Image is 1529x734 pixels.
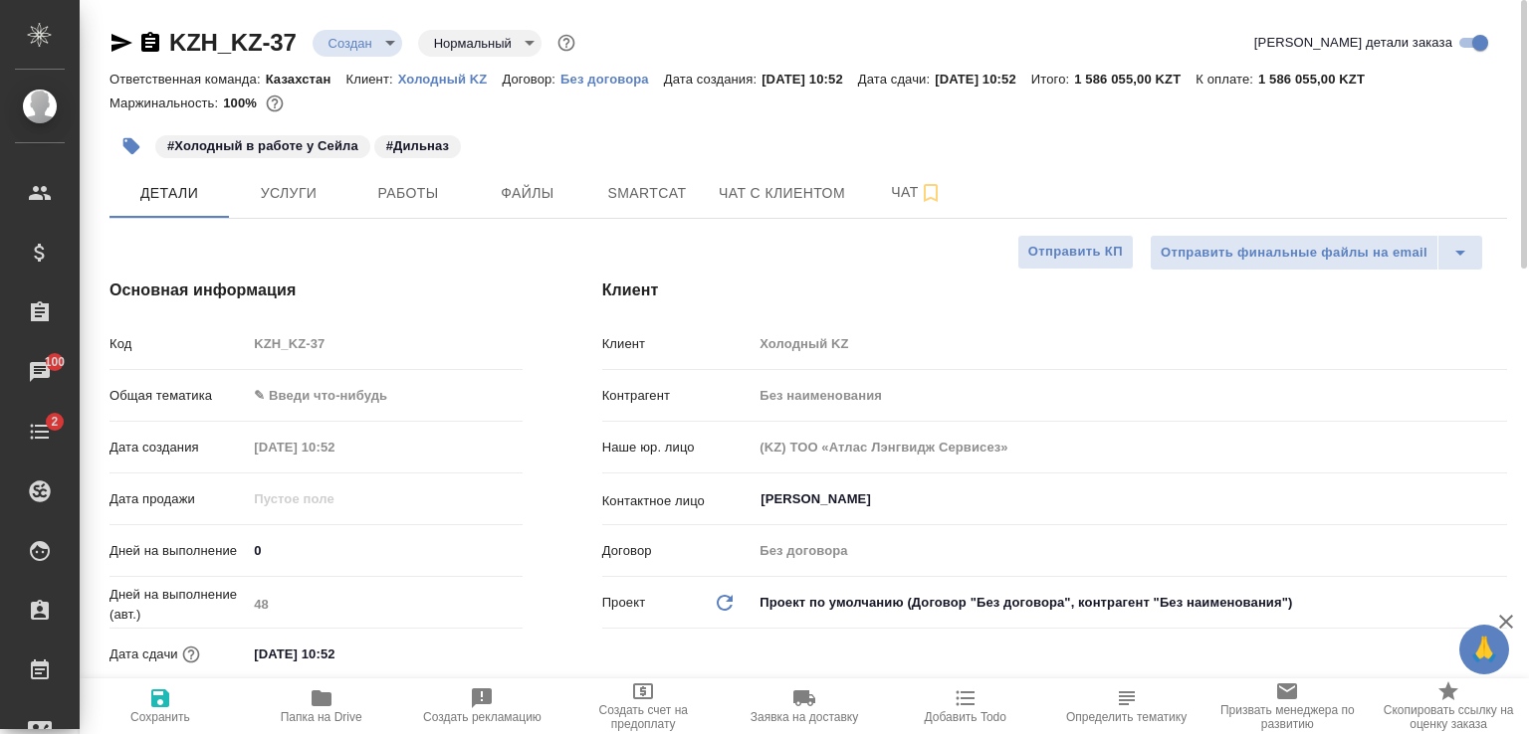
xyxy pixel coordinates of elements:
p: [DATE] 10:52 [935,72,1031,87]
div: Создан [418,30,542,57]
button: Open [1496,497,1500,501]
span: Smartcat [599,181,695,206]
span: 2 [39,412,70,432]
svg: Подписаться [919,181,943,205]
button: Призвать менеджера по развитию [1206,678,1368,734]
input: Пустое поле [247,590,522,619]
input: Пустое поле [753,433,1507,461]
p: Дней на выполнение (авт.) [109,585,247,625]
p: Контрагент [602,386,754,406]
input: Пустое поле [753,381,1507,410]
p: Наше юр. лицо [602,438,754,458]
div: split button [1150,235,1483,271]
p: Дата сдачи: [858,72,935,87]
p: Контактное лицо [602,491,754,511]
span: Скопировать ссылку на оценку заказа [1380,703,1517,731]
p: Клиент [602,334,754,354]
div: Проект по умолчанию (Договор "Без договора", контрагент "Без наименования") [753,586,1507,620]
input: Пустое поле [247,329,522,358]
p: Договор [602,541,754,561]
p: Клиент: [345,72,397,87]
p: 1 586 055,00 KZT [1074,72,1196,87]
input: Пустое поле [753,329,1507,358]
p: Без договора [560,72,664,87]
button: Создан [323,35,378,52]
p: Дата создания: [664,72,762,87]
p: Ответственная команда: [109,72,266,87]
button: Скопировать ссылку на оценку заказа [1368,678,1529,734]
span: Холодный в работе у Сейла [153,136,372,153]
button: Отправить КП [1017,235,1134,270]
p: Маржинальность: [109,95,223,110]
a: Холодный KZ [398,70,503,87]
input: Пустое поле [247,433,421,461]
p: Код [109,334,247,354]
span: Добавить Todo [925,710,1006,724]
input: Пустое поле [753,536,1507,565]
p: 1 586 055,00 KZT [1258,72,1380,87]
p: Казахстан [266,72,346,87]
p: Договор: [502,72,560,87]
p: Итого: [1031,72,1074,87]
span: Сохранить [130,710,190,724]
a: KZH_KZ-37 [169,29,297,56]
p: Дата сдачи [109,644,178,664]
span: [PERSON_NAME] детали заказа [1254,33,1452,53]
button: Если добавить услуги и заполнить их объемом, то дата рассчитается автоматически [178,642,204,667]
p: 100% [223,95,262,110]
button: Скопировать ссылку [138,31,162,55]
div: ✎ Введи что-нибудь [254,386,498,406]
span: Чат [869,180,965,205]
span: Детали [121,181,217,206]
p: Общая тематика [109,386,247,406]
span: Призвать менеджера по развитию [1218,703,1356,731]
button: Отправить финальные файлы на email [1150,235,1438,271]
button: Создать рекламацию [402,678,563,734]
h4: Клиент [602,278,1507,302]
p: Дата создания [109,438,247,458]
span: Заявка на доставку [751,710,858,724]
button: Создать счет на предоплату [562,678,724,734]
input: Пустое поле [247,484,421,513]
p: К оплате: [1196,72,1258,87]
a: 100 [5,347,75,397]
div: Создан [313,30,402,57]
span: Отправить КП [1028,241,1123,264]
button: Нормальный [428,35,518,52]
span: Определить тематику [1066,710,1187,724]
button: Добавить Todo [885,678,1046,734]
button: Скопировать ссылку для ЯМессенджера [109,31,133,55]
span: Создать счет на предоплату [574,703,712,731]
p: Холодный KZ [398,72,503,87]
span: Папка на Drive [281,710,362,724]
a: 2 [5,407,75,457]
button: 0.00 KZT; [262,91,288,116]
input: ✎ Введи что-нибудь [247,536,522,565]
a: Без договора [560,70,664,87]
h4: Основная информация [109,278,523,302]
span: 🙏 [1467,629,1501,670]
p: Дней на выполнение [109,541,247,561]
div: ✎ Введи что-нибудь [247,379,522,413]
p: [DATE] 10:52 [762,72,858,87]
p: Дата продажи [109,489,247,509]
button: Доп статусы указывают на важность/срочность заказа [553,30,579,56]
span: Чат с клиентом [719,181,845,206]
span: Услуги [241,181,336,206]
span: Создать рекламацию [423,710,542,724]
span: Работы [360,181,456,206]
span: Отправить финальные файлы на email [1161,242,1427,265]
p: Проект [602,593,646,613]
button: Заявка на доставку [724,678,885,734]
span: 100 [33,352,78,372]
span: Дильназ [372,136,463,153]
p: #Холодный в работе у Сейла [167,136,358,156]
input: ✎ Введи что-нибудь [247,640,421,668]
button: Добавить тэг [109,124,153,168]
span: Файлы [480,181,575,206]
p: #Дильназ [386,136,449,156]
button: Папка на Drive [241,678,402,734]
button: 🙏 [1459,625,1509,674]
button: Определить тематику [1046,678,1207,734]
button: Сохранить [80,678,241,734]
